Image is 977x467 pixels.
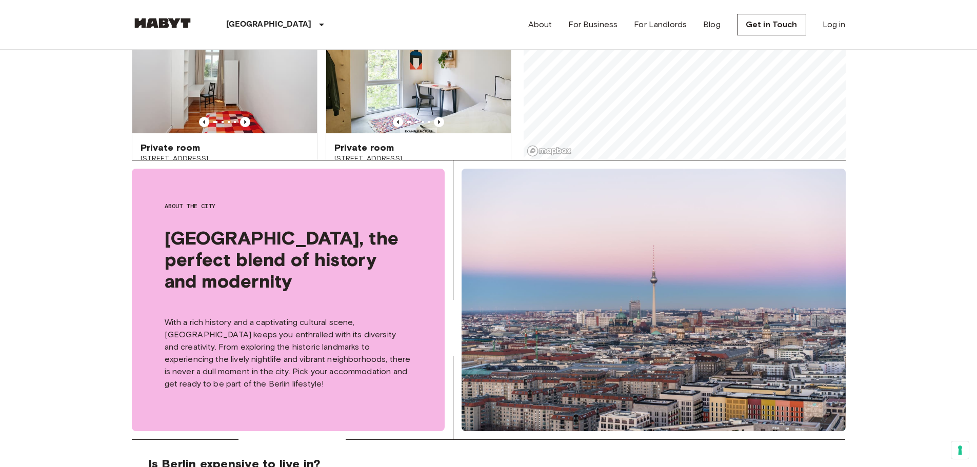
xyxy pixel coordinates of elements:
[199,117,209,127] button: Previous image
[132,10,317,133] img: Marketing picture of unit DE-01-196-02M
[823,18,846,31] a: Log in
[165,201,412,211] span: About the city
[240,117,250,127] button: Previous image
[226,18,312,31] p: [GEOGRAPHIC_DATA]
[462,169,846,431] img: Berlin, the perfect blend of history and modernity
[326,10,511,133] img: Marketing picture of unit DE-01-009-01Q
[165,316,412,390] p: With a rich history and a captivating cultural scene, [GEOGRAPHIC_DATA] keeps you enthralled with...
[737,14,806,35] a: Get in Touch
[434,117,444,127] button: Previous image
[141,154,309,164] span: [STREET_ADDRESS]
[528,18,552,31] a: About
[634,18,687,31] a: For Landlords
[141,141,201,154] span: Private room
[527,145,572,157] a: Mapbox logo
[132,18,193,28] img: Habyt
[951,441,969,459] button: Your consent preferences for tracking technologies
[334,141,394,154] span: Private room
[334,154,503,164] span: [STREET_ADDRESS]
[568,18,617,31] a: For Business
[326,10,511,228] a: Marketing picture of unit DE-01-009-01QPrevious imagePrevious imagePrivate room[STREET_ADDRESS]10...
[132,10,317,228] a: Marketing picture of unit DE-01-196-02MPrevious imagePrevious imagePrivate room[STREET_ADDRESS]10...
[165,227,412,292] span: [GEOGRAPHIC_DATA], the perfect blend of history and modernity
[703,18,721,31] a: Blog
[393,117,403,127] button: Previous image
